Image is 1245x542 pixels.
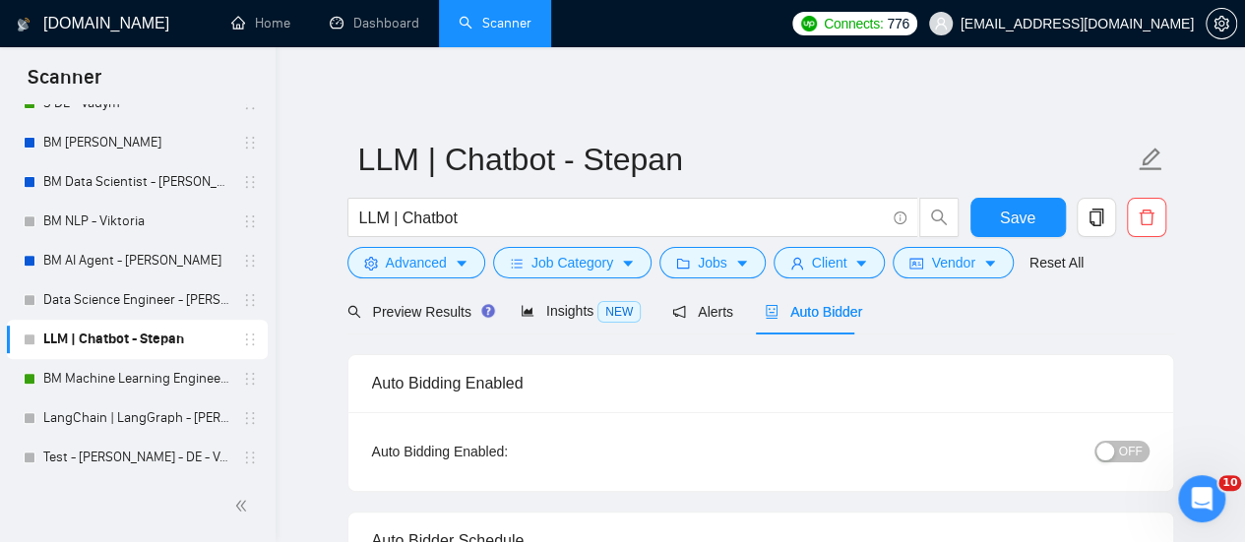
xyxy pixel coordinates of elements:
[242,135,258,151] span: holder
[1178,475,1225,522] iframe: Intercom live chat
[672,305,686,319] span: notification
[242,292,258,308] span: holder
[242,253,258,269] span: holder
[43,241,230,280] a: BM AI Agent - [PERSON_NAME]
[854,256,868,271] span: caret-down
[672,304,733,320] span: Alerts
[242,174,258,190] span: holder
[242,450,258,465] span: holder
[1077,198,1116,237] button: copy
[919,198,959,237] button: search
[386,252,447,273] span: Advanced
[43,202,230,241] a: BM NLP - Viktoria
[372,355,1150,411] div: Auto Bidding Enabled
[887,13,908,34] span: 776
[1078,209,1115,226] span: copy
[242,331,258,347] span: holder
[1206,16,1237,31] a: setting
[970,198,1066,237] button: Save
[894,211,906,224] span: info-circle
[364,256,378,271] span: setting
[893,247,1013,278] button: idcardVendorcaret-down
[931,252,974,273] span: Vendor
[231,15,290,31] a: homeHome
[234,496,254,515] span: double-left
[735,256,749,271] span: caret-down
[347,304,489,320] span: Preview Results
[242,213,258,229] span: holder
[774,247,886,278] button: userClientcaret-down
[1207,16,1236,31] span: setting
[1119,441,1143,462] span: OFF
[765,304,862,320] span: Auto Bidder
[455,256,468,271] span: caret-down
[43,359,230,398] a: BM Machine Learning Engineer - [PERSON_NAME]
[812,252,847,273] span: Client
[531,252,613,273] span: Job Category
[659,247,766,278] button: folderJobscaret-down
[330,15,419,31] a: dashboardDashboard
[43,280,230,320] a: Data Science Engineer - [PERSON_NAME]
[459,15,531,31] a: searchScanner
[1128,209,1165,226] span: delete
[676,256,690,271] span: folder
[698,252,727,273] span: Jobs
[1138,147,1163,172] span: edit
[242,410,258,426] span: holder
[43,438,230,477] a: Test - [PERSON_NAME] - DE - Vadym
[43,398,230,438] a: LangChain | LangGraph - [PERSON_NAME]
[1218,475,1241,491] span: 10
[983,256,997,271] span: caret-down
[1029,252,1084,273] a: Reset All
[43,162,230,202] a: BM Data Scientist - [PERSON_NAME]
[790,256,804,271] span: user
[493,247,652,278] button: barsJob Categorycaret-down
[1206,8,1237,39] button: setting
[521,304,534,318] span: area-chart
[12,63,117,104] span: Scanner
[801,16,817,31] img: upwork-logo.png
[358,135,1134,184] input: Scanner name...
[1000,206,1035,230] span: Save
[43,123,230,162] a: BM [PERSON_NAME]
[347,305,361,319] span: search
[521,303,641,319] span: Insights
[1127,198,1166,237] button: delete
[372,441,631,462] div: Auto Bidding Enabled:
[920,209,958,226] span: search
[597,301,641,323] span: NEW
[17,9,31,40] img: logo
[242,371,258,387] span: holder
[621,256,635,271] span: caret-down
[43,320,230,359] a: LLM | Chatbot - Stepan
[510,256,524,271] span: bars
[765,305,778,319] span: robot
[909,256,923,271] span: idcard
[479,302,497,320] div: Tooltip anchor
[824,13,883,34] span: Connects:
[359,206,885,230] input: Search Freelance Jobs...
[347,247,485,278] button: settingAdvancedcaret-down
[934,17,948,30] span: user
